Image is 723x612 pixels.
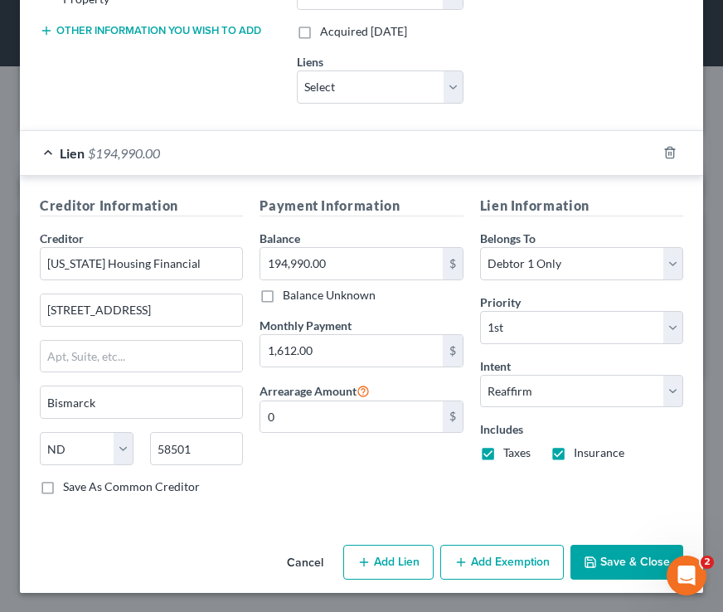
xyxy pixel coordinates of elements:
label: Arrearage Amount [260,381,370,401]
span: 2 [701,556,714,569]
div: $ [443,335,463,367]
button: Add Exemption [440,545,564,580]
span: Priority [480,295,521,309]
label: Insurance [574,444,624,461]
label: Liens [297,53,323,70]
h5: Lien Information [480,196,683,216]
span: Belongs To [480,231,536,245]
label: Balance [260,230,300,247]
h5: Payment Information [260,196,463,216]
button: Cancel [274,546,337,580]
input: Search creditor by name... [40,247,243,280]
input: Enter zip... [150,432,244,465]
input: 0.00 [260,401,442,433]
input: Apt, Suite, etc... [41,341,242,372]
label: Intent [480,357,511,375]
button: Save & Close [570,545,683,580]
iframe: Intercom live chat [667,556,706,595]
label: Includes [480,420,683,438]
input: Enter city... [41,386,242,418]
input: Enter address... [41,294,242,326]
label: Save As Common Creditor [63,478,200,495]
label: Taxes [503,444,531,461]
input: 0.00 [260,248,442,279]
label: Acquired [DATE] [320,23,407,40]
input: 0.00 [260,335,442,367]
h5: Creditor Information [40,196,243,216]
span: Lien [60,145,85,161]
label: Balance Unknown [283,287,376,304]
div: $ [443,248,463,279]
button: Other information you wish to add [40,24,261,37]
span: Creditor [40,231,84,245]
label: Monthly Payment [260,317,352,334]
div: $ [443,401,463,433]
button: Add Lien [343,545,434,580]
span: $194,990.00 [88,145,160,161]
